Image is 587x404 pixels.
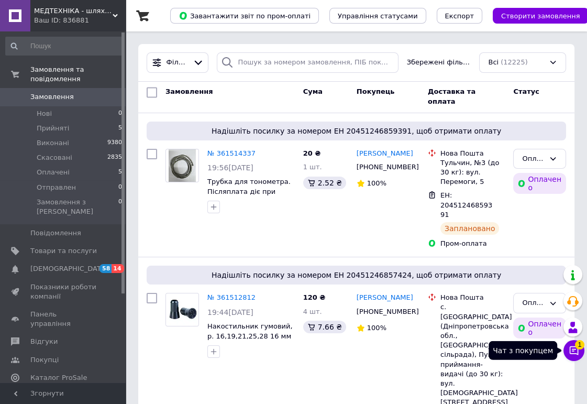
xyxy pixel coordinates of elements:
[107,153,122,162] span: 2835
[118,109,122,118] span: 0
[428,88,475,106] span: Доставка та оплата
[440,191,492,219] span: ЕН: 20451246859391
[207,308,253,316] span: 19:44[DATE]
[501,58,528,66] span: (12225)
[563,340,584,361] button: Чат з покупцем1
[37,183,76,192] span: Отправлен
[488,58,499,68] span: Всі
[30,228,81,238] span: Повідомлення
[303,321,346,333] div: 7.66 ₴
[207,178,292,205] a: Трубка для тонометра. Післяплата діє при замовленні від 300 грн.
[169,149,196,182] img: Фото товару
[440,158,505,187] div: Тульчин, №3 (до 30 кг): вул. Перемоги, 5
[303,177,346,189] div: 2.52 ₴
[30,92,74,102] span: Замовлення
[165,149,199,182] a: Фото товару
[329,8,426,24] button: Управління статусами
[30,355,59,365] span: Покупці
[522,154,545,165] div: Оплачено
[166,294,198,325] img: Фото товару
[151,270,562,280] span: Надішліть посилку за номером ЕН 20451246857424, щоб отримати оплату
[107,138,122,148] span: 9380
[30,65,126,84] span: Замовлення та повідомлення
[357,293,413,303] a: [PERSON_NAME]
[357,163,419,171] span: [PHONE_NUMBER]
[489,341,557,360] div: Чат з покупцем
[99,264,112,273] span: 58
[440,149,505,158] div: Нова Пошта
[338,12,418,20] span: Управління статусами
[118,124,122,133] span: 5
[30,264,108,274] span: [DEMOGRAPHIC_DATA]
[303,308,322,315] span: 4 шт.
[440,222,500,235] div: Заплановано
[170,8,319,24] button: Завантажити звіт по пром-оплаті
[513,88,539,96] span: Статус
[112,264,124,273] span: 14
[303,293,326,301] span: 120 ₴
[501,12,580,20] span: Створити замовлення
[167,58,189,68] span: Фільтри
[357,149,413,159] a: [PERSON_NAME]
[217,52,398,73] input: Пошук за номером замовлення, ПІБ покупця, номером телефону, Email, номером накладної
[30,373,87,383] span: Каталог ProSale
[34,6,113,16] span: МЕДТЕХНІКА - шлях до здоров'я
[357,88,395,96] span: Покупець
[207,293,256,301] a: № 361512812
[207,149,256,157] a: № 361514337
[357,308,419,315] span: [PHONE_NUMBER]
[407,58,471,68] span: Збережені фільтри:
[30,246,97,256] span: Товари та послуги
[513,318,566,339] div: Оплачено
[30,337,58,346] span: Відгуки
[440,293,505,302] div: Нова Пошта
[118,183,122,192] span: 0
[37,124,69,133] span: Прийняті
[575,339,584,348] span: 1
[5,37,123,56] input: Пошук
[522,298,545,309] div: Оплачено
[30,282,97,301] span: Показники роботи компанії
[165,293,199,326] a: Фото товару
[151,126,562,136] span: Надішліть посилку за номером ЕН 20451246859391, щоб отримати оплату
[367,179,386,187] span: 100%
[303,163,322,171] span: 1 шт.
[34,16,126,25] div: Ваш ID: 836881
[37,109,52,118] span: Нові
[37,168,70,177] span: Оплачені
[367,324,386,332] span: 100%
[118,168,122,177] span: 5
[513,173,566,194] div: Оплачено
[303,149,321,157] span: 20 ₴
[30,310,97,329] span: Панель управління
[37,153,72,162] span: Скасовані
[165,88,213,96] span: Замовлення
[37,138,69,148] span: Виконані
[118,198,122,216] span: 0
[179,11,311,20] span: Завантажити звіт по пром-оплаті
[207,322,293,340] a: Накостильник гумовий, р. 16,19,21,25,28 16 мм
[207,163,253,172] span: 19:56[DATE]
[445,12,474,20] span: Експорт
[437,8,483,24] button: Експорт
[303,88,323,96] span: Cума
[440,239,505,248] div: Пром-оплата
[37,198,118,216] span: Замовлення з [PERSON_NAME]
